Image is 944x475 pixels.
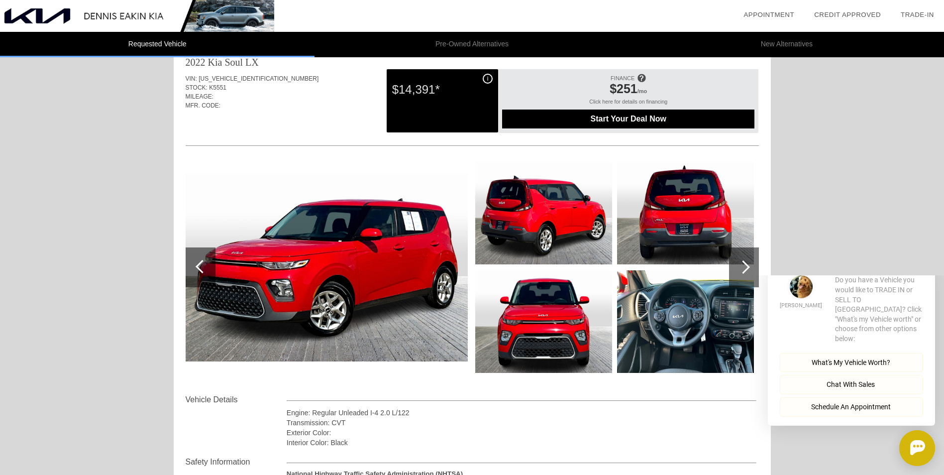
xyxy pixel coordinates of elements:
[392,77,493,103] div: $14,391*
[743,11,794,18] a: Appointment
[747,275,944,475] iframe: Chat Assistance
[186,84,208,91] span: STOCK:
[611,75,634,81] span: FINANCE
[199,75,318,82] span: [US_VEHICLE_IDENTIFICATION_NUMBER]
[515,115,742,123] span: Start Your Deal Now
[507,82,749,99] div: /mo
[475,162,612,264] img: f58a44f99fa54e709241ac844ddea5d5.jpg
[629,32,944,57] li: New Alternatives
[814,11,881,18] a: Credit Approved
[186,173,468,361] img: c91c67233c3f4549a61c8c19c5ec9df6.jpg
[287,418,757,428] div: Transmission: CVT
[186,75,197,82] span: VIN:
[186,116,759,132] div: Quoted on [DATE] 4:12:27 PM
[186,456,287,468] div: Safety Information
[287,408,757,418] div: Engine: Regular Unleaded I-4 2.0 L/122
[617,270,754,373] img: b379c303fa2e428895e88dd0612e87e7.jpg
[502,99,754,110] div: Click here for details on financing
[617,162,754,264] img: c17cbefe2cfa4d5d962d817667070f6a.jpg
[209,84,226,91] span: K5551
[901,11,934,18] a: Trade-In
[287,428,757,438] div: Exterior Color:
[186,102,221,109] span: MFR. CODE:
[186,93,214,100] span: MILEAGE:
[475,270,612,373] img: 103746a30eef455d895c3e4fced13cfd.jpg
[487,75,489,82] span: i
[186,394,287,406] div: Vehicle Details
[287,438,757,448] div: Interior Color: Black
[315,32,629,57] li: Pre-Owned Alternatives
[610,82,637,96] span: $251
